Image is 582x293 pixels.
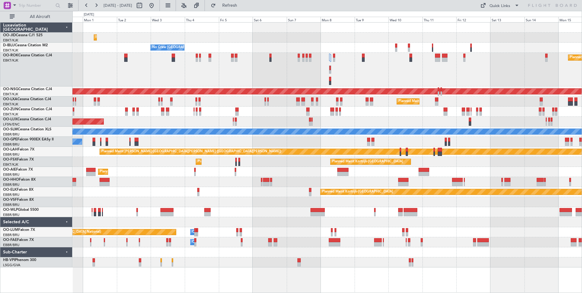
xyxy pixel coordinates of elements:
[101,147,281,156] div: Planned Maint [PERSON_NAME]-[GEOGRAPHIC_DATA][PERSON_NAME] ([GEOGRAPHIC_DATA][PERSON_NAME])
[3,243,19,247] a: EBBR/BRU
[3,238,34,242] a: OO-FAEFalcon 7X
[152,43,254,52] div: No Crew [GEOGRAPHIC_DATA] ([GEOGRAPHIC_DATA] National)
[3,108,52,111] a: OO-ZUNCessna Citation CJ4
[185,17,219,22] div: Thu 4
[3,38,18,43] a: EBKT/KJK
[3,152,19,157] a: EBBR/BRU
[3,148,34,151] a: OO-LAHFalcon 7X
[3,203,19,207] a: EBBR/BRU
[3,112,18,117] a: EBKT/KJK
[3,108,18,111] span: OO-ZUN
[3,188,17,192] span: OO-ELK
[3,54,52,57] a: OO-ROKCessna Citation CJ4
[217,3,243,8] span: Refresh
[3,92,18,97] a: EBKT/KJK
[96,33,167,42] div: Planned Maint Kortrijk-[GEOGRAPHIC_DATA]
[3,132,19,137] a: EBBR/BRU
[3,192,19,197] a: EBBR/BRU
[3,158,34,161] a: OO-FSXFalcon 7X
[322,187,393,196] div: Planned Maint Kortrijk-[GEOGRAPHIC_DATA]
[3,213,19,217] a: EBBR/BRU
[398,97,469,106] div: Planned Maint Kortrijk-[GEOGRAPHIC_DATA]
[3,138,54,141] a: OO-GPEFalcon 900EX EASy II
[3,34,43,37] a: OO-JIDCessna CJ1 525
[192,238,233,247] div: Owner Melsbroek Air Base
[3,97,51,101] a: OO-LXACessna Citation CJ4
[388,17,422,22] div: Wed 10
[3,198,34,202] a: OO-VSFFalcon 8X
[3,158,17,161] span: OO-FSX
[7,12,66,22] button: All Aircraft
[3,102,18,107] a: EBKT/KJK
[253,17,287,22] div: Sat 6
[3,168,33,171] a: OO-AIEFalcon 7X
[3,97,17,101] span: OO-LXA
[287,17,321,22] div: Sun 7
[332,157,403,166] div: Planned Maint Kortrijk-[GEOGRAPHIC_DATA]
[3,178,36,182] a: OO-HHOFalcon 8X
[3,34,16,37] span: OO-JID
[84,12,94,17] div: [DATE]
[489,3,510,9] div: Quick Links
[3,48,18,53] a: EBKT/KJK
[3,263,20,267] a: LSGG/GVA
[3,128,18,131] span: OO-SLM
[208,1,244,10] button: Refresh
[19,1,54,10] input: Trip Number
[3,44,15,47] span: D-IBLU
[3,162,18,167] a: EBKT/KJK
[3,233,19,237] a: EBBR/BRU
[3,87,18,91] span: OO-NSG
[3,208,39,212] a: OO-WLPGlobal 5500
[456,17,490,22] div: Fri 12
[151,17,185,22] div: Wed 3
[83,17,117,22] div: Mon 1
[3,128,51,131] a: OO-SLMCessna Citation XLS
[3,208,18,212] span: OO-WLP
[3,228,18,232] span: OO-LUM
[3,87,52,91] a: OO-NSGCessna Citation CJ4
[3,228,35,232] a: OO-LUMFalcon 7X
[321,17,355,22] div: Mon 8
[100,167,196,176] div: Planned Maint [GEOGRAPHIC_DATA] ([GEOGRAPHIC_DATA])
[490,17,524,22] div: Sat 13
[3,182,19,187] a: EBBR/BRU
[3,118,17,121] span: OO-LUX
[422,17,457,22] div: Thu 11
[3,118,51,121] a: OO-LUXCessna Citation CJ4
[3,44,48,47] a: D-IBLUCessna Citation M2
[3,258,15,262] span: HB-VPI
[477,1,522,10] button: Quick Links
[198,157,268,166] div: Planned Maint Kortrijk-[GEOGRAPHIC_DATA]
[3,258,36,262] a: HB-VPIPhenom 300
[3,172,19,177] a: EBBR/BRU
[103,3,132,8] span: [DATE] - [DATE]
[3,54,18,57] span: OO-ROK
[3,142,19,147] a: EBBR/BRU
[3,238,17,242] span: OO-FAE
[3,58,18,63] a: EBKT/KJK
[3,148,18,151] span: OO-LAH
[192,228,233,237] div: Owner Melsbroek Air Base
[219,17,253,22] div: Fri 5
[3,198,17,202] span: OO-VSF
[16,15,64,19] span: All Aircraft
[355,17,389,22] div: Tue 9
[3,188,33,192] a: OO-ELKFalcon 8X
[3,178,19,182] span: OO-HHO
[3,138,17,141] span: OO-GPE
[117,17,151,22] div: Tue 2
[3,122,20,127] a: LFSN/ENC
[3,168,16,171] span: OO-AIE
[524,17,559,22] div: Sun 14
